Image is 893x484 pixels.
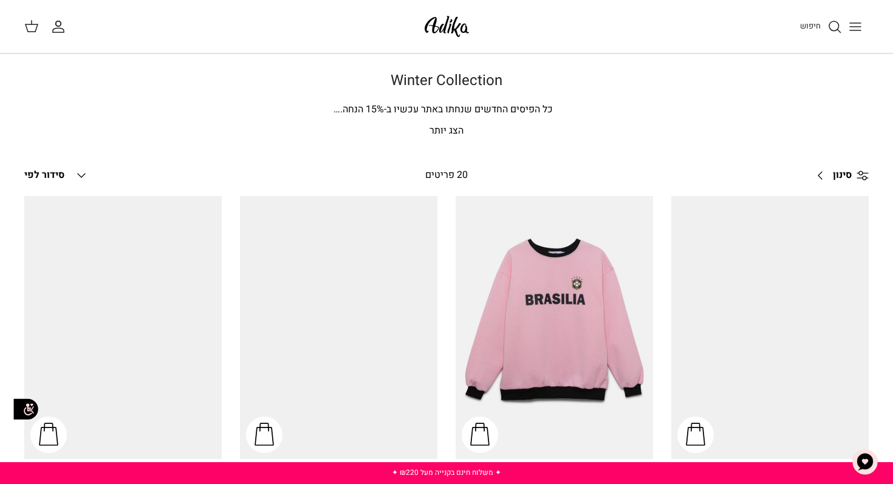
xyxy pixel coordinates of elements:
a: מכנסי טרנינג City strolls [240,196,437,459]
a: ✦ משלוח חינם בקנייה מעל ₪220 ✦ [392,467,501,478]
img: Adika IL [421,12,473,41]
a: סווטשירט Brazilian Kid [456,196,653,459]
h1: Winter Collection [24,72,869,90]
div: 20 פריטים [345,168,548,183]
span: סינון [833,168,852,183]
img: accessibility_icon02.svg [9,392,43,426]
button: סידור לפי [24,162,89,189]
a: חיפוש [800,19,842,34]
span: סידור לפי [24,168,64,182]
a: סינון [809,161,869,190]
span: % הנחה. [334,102,384,117]
span: כל הפיסים החדשים שנחתו באתר עכשיו ב- [384,102,553,117]
span: 15 [366,102,377,117]
p: הצג יותר [24,123,869,139]
a: סווטשירט City Strolls אוברסייז [24,196,222,459]
button: צ'אט [847,444,883,480]
span: חיפוש [800,20,821,32]
button: Toggle menu [842,13,869,40]
a: החשבון שלי [51,19,70,34]
a: ג׳ינס All Or Nothing קריס-קרוס | BOYFRIEND [671,196,869,459]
